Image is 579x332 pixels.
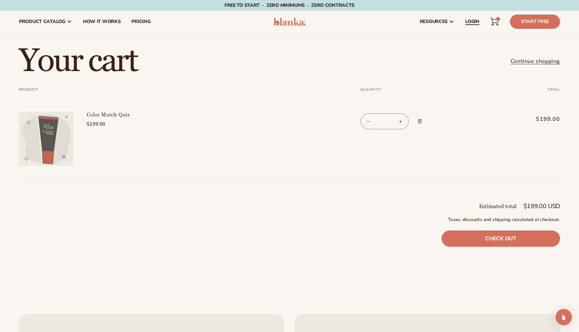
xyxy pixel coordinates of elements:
[19,112,73,166] img: Tinted moisturizer color quiz.
[556,309,572,325] div: Open Intercom Messenger
[19,45,137,78] h1: Your cart
[510,15,560,29] a: Start Free
[274,18,306,26] img: logo
[414,11,460,32] a: resources
[376,113,393,129] input: Quantity for Color Match Quiz
[506,115,560,123] span: $199.00
[511,57,560,66] a: Continue shopping
[131,19,150,24] span: pricing
[19,19,65,24] span: product catalog
[87,112,188,118] a: Color Match Quiz
[126,11,156,32] a: pricing
[87,120,188,128] div: $199.00
[14,11,78,32] a: product catalog
[492,88,560,98] th: Total
[83,19,121,24] span: How It Works
[19,88,344,98] th: Product
[523,203,560,209] p: $199.00 USD
[420,19,448,24] span: resources
[442,260,560,275] iframe: PayPal-paypal
[224,2,355,8] span: Free to start · ZERO minimums · ZERO contracts
[460,11,485,32] a: LOGIN
[414,112,426,131] a: Remove Color Match Quiz
[479,204,517,209] h2: Estimated total
[442,217,560,223] small: Taxes, discounts and shipping calculated at checkout.
[442,230,560,247] a: Check out
[344,88,492,98] th: Quantity
[465,19,479,24] span: LOGIN
[78,11,126,32] a: How It Works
